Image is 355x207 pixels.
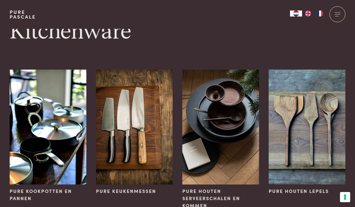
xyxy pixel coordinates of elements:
[290,10,326,16] aside: Language selected: Nederlands
[10,19,345,46] h1: Kitchenware
[314,10,326,16] a: FR
[269,70,345,195] a: Pure houten lepels Pure houten lepels
[10,10,36,19] a: PurePascale
[10,70,86,202] a: Pure kookpotten en pannen Pure kookpotten en pannen
[182,70,259,184] img: Pure houten serveerschalen en kommen
[269,187,329,195] span: Pure houten lepels
[10,70,86,184] img: Pure kookpotten en pannen
[10,187,86,202] span: Pure kookpotten en pannen
[340,192,350,202] button: Uw voorkeuren voor toestemming voor trackingtechnologieën
[302,10,326,16] ul: Language list
[96,187,156,195] span: Pure keukenmessen
[96,70,173,184] img: Pure keukenmessen
[96,70,173,195] a: Pure keukenmessen Pure keukenmessen
[290,10,302,16] a: NL
[302,10,314,16] a: EN
[290,10,302,16] div: Language
[269,70,345,184] img: Pure houten lepels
